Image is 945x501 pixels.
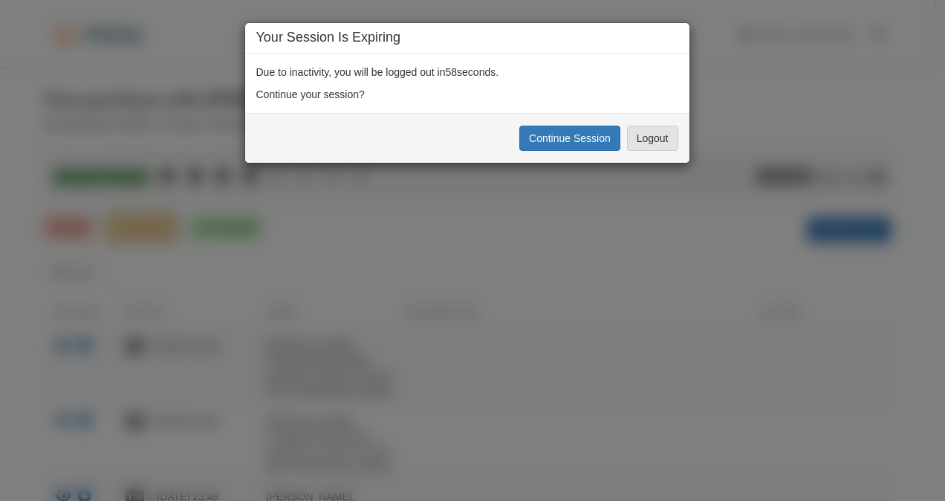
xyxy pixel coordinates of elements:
[627,126,678,151] button: Logout
[446,66,458,78] span: 58
[519,126,620,151] button: Continue Session
[256,65,678,80] p: Due to inactivity, you will be logged out in second .
[256,87,678,102] p: Continue your session?
[490,66,496,78] span: s
[256,30,678,45] h4: Your Session Is Expiring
